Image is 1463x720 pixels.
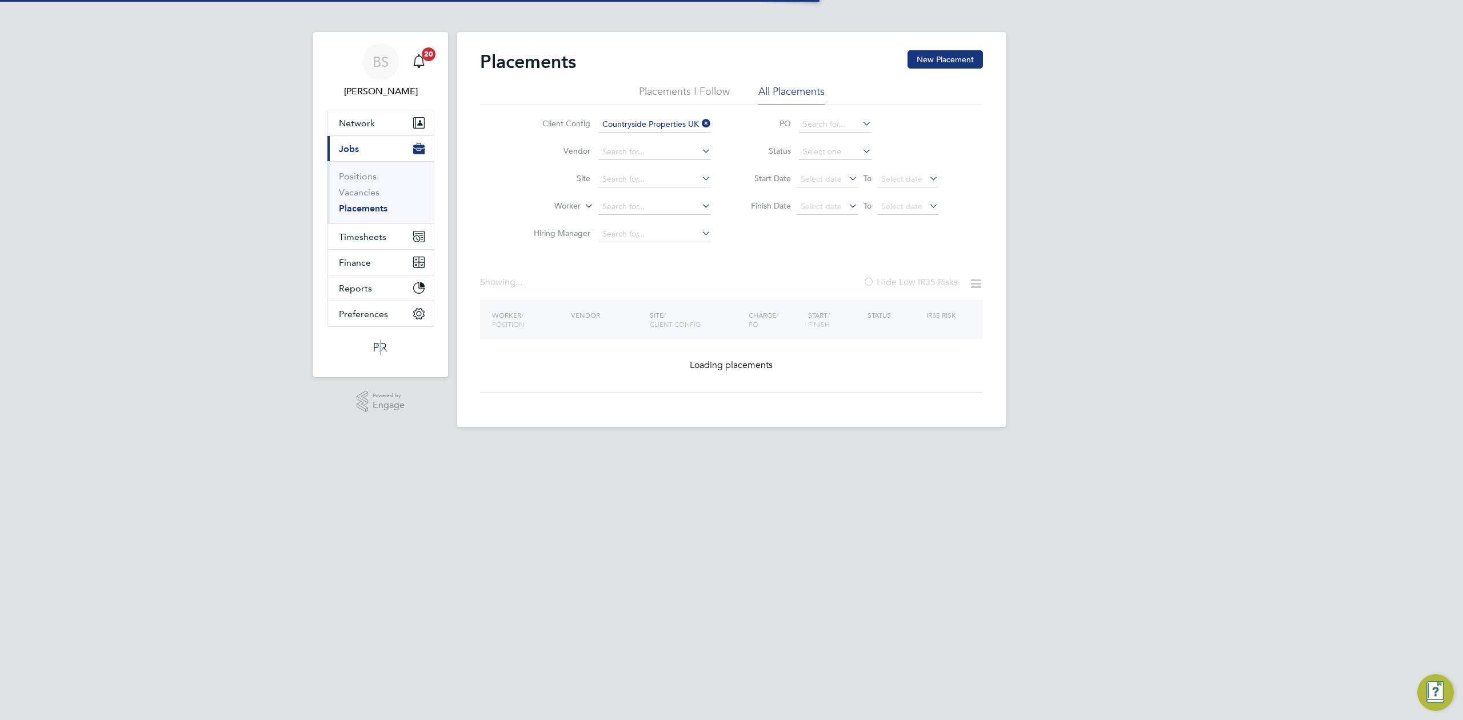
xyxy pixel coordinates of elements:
[740,173,791,183] label: Start Date
[639,85,730,105] li: Placements I Follow
[860,171,875,186] span: To
[327,301,434,326] button: Preferences
[480,277,525,289] div: Showing
[598,171,711,187] input: Search for...
[525,173,590,183] label: Site
[327,161,434,223] div: Jobs
[881,174,922,184] span: Select date
[515,201,581,212] label: Worker
[515,277,522,288] span: ...
[598,117,711,133] input: Search for...
[327,85,434,98] span: Beth Seddon
[758,85,825,105] li: All Placements
[357,391,405,413] a: Powered byEngage
[339,118,375,129] span: Network
[373,54,389,69] span: BS
[525,146,590,156] label: Vendor
[339,187,379,198] a: Vacancies
[863,277,958,288] label: Hide Low IR35 Risks
[373,401,405,410] span: Engage
[339,257,371,268] span: Finance
[339,171,377,182] a: Positions
[799,117,872,133] input: Search for...
[373,391,405,401] span: Powered by
[801,201,842,211] span: Select date
[740,146,791,156] label: Status
[740,201,791,211] label: Finish Date
[480,50,576,73] h2: Placements
[598,226,711,242] input: Search for...
[422,47,435,61] span: 20
[801,174,842,184] span: Select date
[598,199,711,215] input: Search for...
[327,275,434,301] button: Reports
[339,309,388,319] span: Preferences
[327,250,434,275] button: Finance
[1417,674,1454,711] button: Engage Resource Center
[313,32,448,377] nav: Main navigation
[908,50,983,69] button: New Placement
[327,110,434,135] button: Network
[881,201,922,211] span: Select date
[525,228,590,238] label: Hiring Manager
[799,144,872,160] input: Select one
[327,224,434,249] button: Timesheets
[407,43,430,80] a: 20
[327,43,434,98] a: BS[PERSON_NAME]
[740,118,791,129] label: PO
[370,338,391,357] img: psrsolutions-logo-retina.png
[598,144,711,160] input: Search for...
[339,231,386,242] span: Timesheets
[339,143,359,154] span: Jobs
[327,338,434,357] a: Go to home page
[525,118,590,129] label: Client Config
[339,283,372,294] span: Reports
[860,198,875,213] span: To
[339,203,387,214] a: Placements
[327,136,434,161] button: Jobs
